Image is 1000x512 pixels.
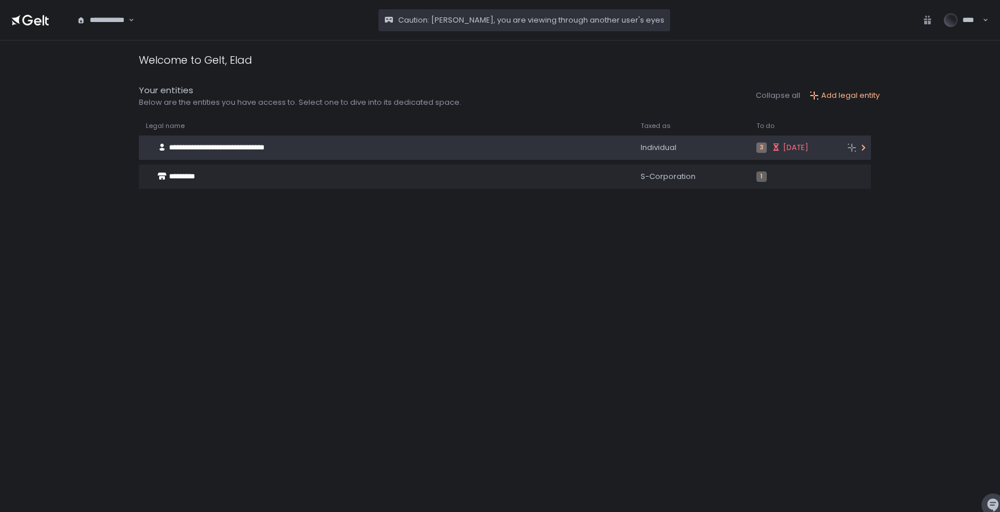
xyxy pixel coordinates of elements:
[810,90,880,101] button: Add legal entity
[139,52,252,68] div: Welcome to Gelt, Elad
[783,142,808,153] span: [DATE]
[398,15,664,25] span: Caution: [PERSON_NAME], you are viewing through another user's eyes
[756,171,767,182] span: 1
[756,142,767,153] span: 3
[146,122,185,130] span: Legal name
[641,142,742,153] div: Individual
[756,90,800,101] button: Collapse all
[139,84,461,97] div: Your entities
[641,122,671,130] span: Taxed as
[69,8,134,32] div: Search for option
[139,97,461,108] div: Below are the entities you have access to. Select one to dive into its dedicated space.
[641,171,742,182] div: S-Corporation
[756,122,774,130] span: To do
